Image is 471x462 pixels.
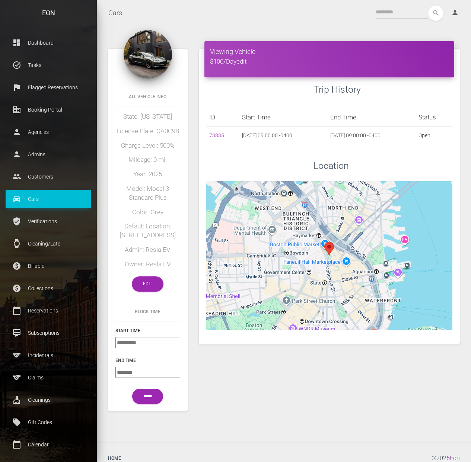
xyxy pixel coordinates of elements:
a: edit [236,58,246,65]
p: Flagged Reservations [11,82,86,93]
p: Cleanings [11,394,86,405]
h6: Start Time [115,327,180,334]
p: Customers [11,171,86,182]
a: Cars [108,4,122,22]
p: Billable [11,260,86,272]
h5: License Plate: CA0C9B [115,127,180,136]
a: cleaning_services Cleanings [6,391,91,409]
a: drive_eta Cars [6,190,91,208]
th: End Time [327,108,416,126]
p: Gift Codes [11,417,86,428]
p: Subscriptions [11,327,86,339]
h5: Year: 2025 [115,170,180,179]
a: person Agencies [6,123,91,141]
h5: Default Location: [STREET_ADDRESS] [115,222,180,240]
a: calendar_today Calendar [6,435,91,454]
h4: Viewing Vehicle [210,47,449,56]
p: Reservations [11,305,86,316]
td: [DATE] 09:00:00 -0400 [327,126,416,145]
img: 1.webp [124,30,172,78]
p: Agencies [11,126,86,138]
p: Claims [11,372,86,383]
p: Calendar [11,439,86,450]
a: person Admins [6,145,91,164]
a: flag Flagged Reservations [6,78,91,97]
p: Incidentals [11,350,86,361]
h5: Admin: Resla EV [115,246,180,254]
h5: $100/Day [210,57,449,66]
button: search [428,6,443,21]
th: Start Time [239,108,327,126]
h3: Trip History [314,83,452,96]
a: paid Billable [6,257,91,275]
p: Tasks [11,60,86,71]
i: person [451,9,459,16]
p: Dashboard [11,37,86,48]
h5: Color: Grey [115,208,180,217]
h6: All Vehicle Info [115,93,180,100]
h5: Model: Model 3 Standard Plus [115,185,180,202]
p: Collections [11,283,86,294]
a: person [446,6,465,20]
p: Admins [11,149,86,160]
a: dashboard Dashboard [6,33,91,52]
a: people Customers [6,167,91,186]
h6: End Time [115,357,180,364]
h5: Charge Level: 500% [115,141,180,150]
a: paid Collections [6,279,91,298]
p: Cars [11,193,86,205]
a: verified_user Verifications [6,212,91,231]
th: Status [416,108,452,126]
a: corporate_fare Booking Portal [6,100,91,119]
a: task_alt Tasks [6,56,91,74]
td: Open [416,126,452,145]
a: sports Incidentals [6,346,91,365]
a: Edit [132,276,163,292]
a: sports Claims [6,368,91,387]
p: Verifications [11,216,86,227]
a: watch Cleaning/Late [6,234,91,253]
h5: State: [US_STATE] [115,112,180,121]
td: [DATE] 09:00:00 -0400 [239,126,327,145]
a: local_offer Gift Codes [6,413,91,431]
p: Booking Portal [11,104,86,115]
a: calendar_today Reservations [6,301,91,320]
a: card_membership Subscriptions [6,324,91,342]
h5: Mileage: 0 mi. [115,155,180,164]
a: Eon [450,455,460,462]
th: ID [206,108,239,126]
p: Cleaning/Late [11,238,86,249]
h5: Owner: Resla EV [115,260,180,269]
h6: Block Time [115,308,180,315]
a: 73835 [209,132,224,138]
h3: Location [314,159,452,172]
